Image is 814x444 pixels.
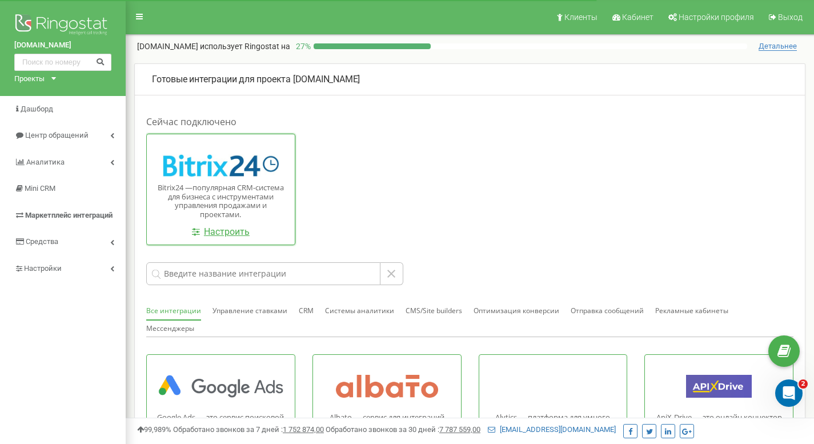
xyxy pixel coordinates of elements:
span: Детальнее [759,42,797,51]
span: Кабинет [622,13,653,22]
button: Мессенджеры [146,320,194,337]
span: Настройки [24,264,62,273]
button: Оптимизация конверсии [474,302,559,319]
p: Alytics — платформа для умного управления контекстной рекламой. [488,413,619,431]
input: Поиск по номеру [14,54,111,71]
input: Введите название интеграции [146,262,380,285]
span: Дашборд [21,105,53,113]
a: [DOMAIN_NAME] [14,40,111,51]
span: Выход [778,13,803,22]
a: [EMAIL_ADDRESS][DOMAIN_NAME] [488,425,616,434]
span: Центр обращений [25,131,89,139]
span: Обработано звонков за 7 дней : [173,425,324,434]
button: Рекламные кабинеты [655,302,728,319]
span: Аналитика [26,158,65,166]
u: 7 787 559,00 [439,425,480,434]
span: Обработано звонков за 30 дней : [326,425,480,434]
span: Средства [26,237,58,246]
button: CMS/Site builders [406,302,462,319]
span: 2 [799,379,808,389]
u: 1 752 874,00 [283,425,324,434]
span: 99,989% [137,425,171,434]
p: [DOMAIN_NAME] [137,41,290,52]
span: Готовые интеграции для проекта [152,74,291,85]
button: Управление ставками [212,302,287,319]
button: Системы аналитики [325,302,394,319]
img: Ringostat logo [14,11,111,40]
p: [DOMAIN_NAME] [152,73,788,86]
div: Проекты [14,74,45,85]
span: Настройки профиля [679,13,754,22]
span: Маркетплейс интеграций [25,211,113,219]
h1: Сейчас подключено [146,115,793,128]
button: Все интеграции [146,302,201,321]
a: Настроить [192,226,250,239]
p: Albato — сервис для интеграций популярных онлайн-систем. [322,413,452,431]
p: ApiX-Drive — это онлайн коннектор сервисов и приложений [653,413,784,431]
button: CRM [299,302,314,319]
button: Отправка сообщений [571,302,644,319]
p: Google Ads — это сервис поисковой рекламы от компании Google. [155,413,286,431]
span: использует Ringostat на [200,42,290,51]
span: Mini CRM [25,184,55,193]
iframe: Intercom live chat [775,379,803,407]
span: Клиенты [564,13,598,22]
p: Bitrix24 —популярная CRM-система для бизнеса с инструментами управления продажами и проектами. [155,183,286,219]
p: 27 % [290,41,314,52]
